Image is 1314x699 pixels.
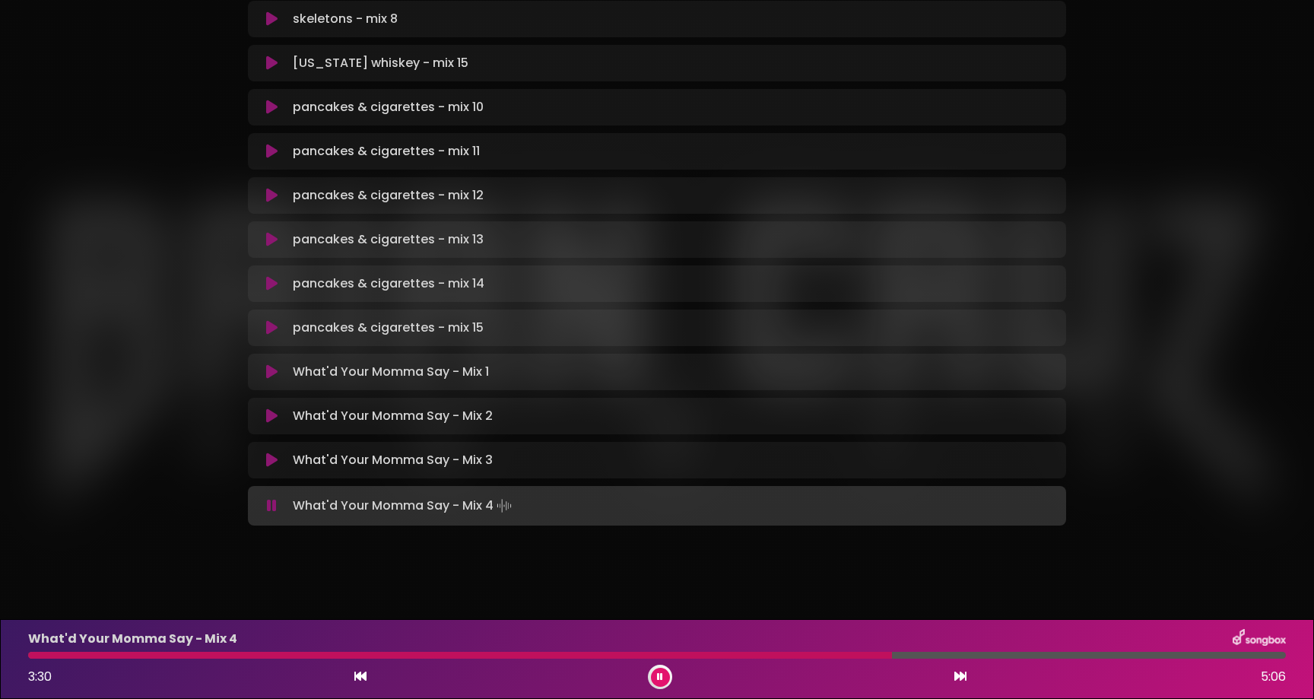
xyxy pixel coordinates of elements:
p: What'd Your Momma Say - Mix 2 [293,407,493,425]
p: [US_STATE] whiskey - mix 15 [293,54,468,72]
p: pancakes & cigarettes - mix 13 [293,230,484,249]
p: pancakes & cigarettes - mix 14 [293,275,484,293]
p: What'd Your Momma Say - Mix 4 [293,495,515,516]
p: What'd Your Momma Say - Mix 3 [293,451,493,469]
p: What'd Your Momma Say - Mix 1 [293,363,489,381]
p: skeletons - mix 8 [293,10,398,28]
p: pancakes & cigarettes - mix 15 [293,319,484,337]
p: pancakes & cigarettes - mix 10 [293,98,484,116]
p: pancakes & cigarettes - mix 12 [293,186,484,205]
p: pancakes & cigarettes - mix 11 [293,142,480,160]
img: waveform4.gif [494,495,515,516]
